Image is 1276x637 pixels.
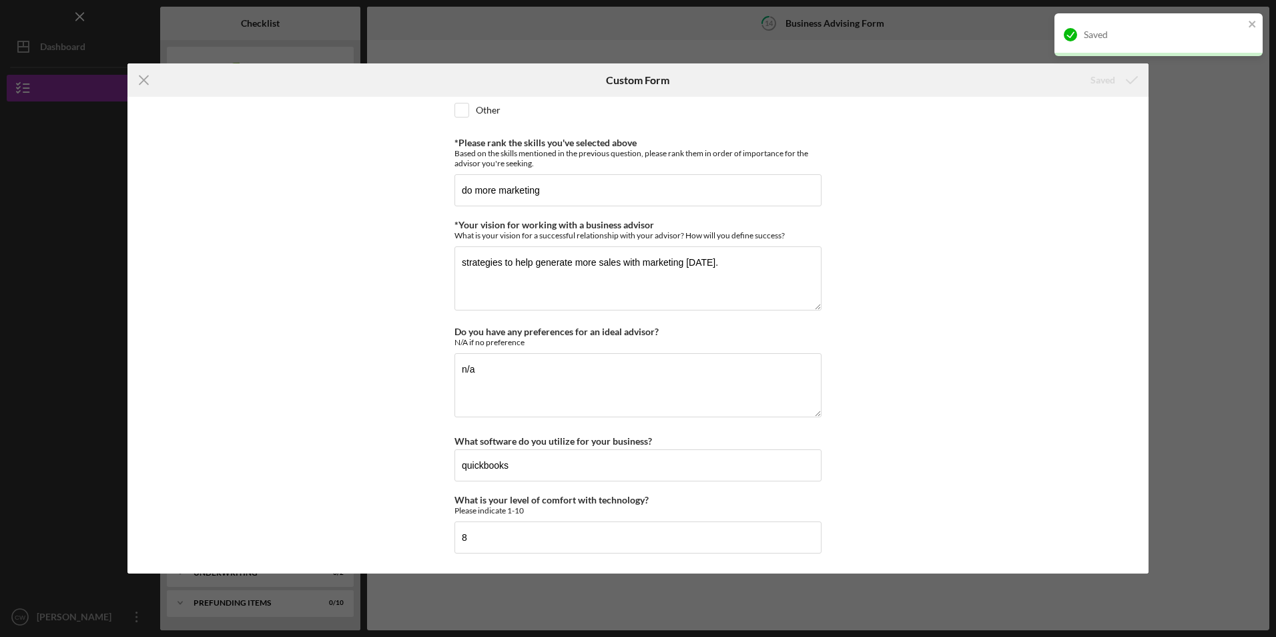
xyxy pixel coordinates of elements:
[454,230,822,240] div: What is your vision for a successful relationship with your advisor? How will you define success?
[454,137,637,148] label: *Please rank the skills you've selected above
[454,505,822,515] div: Please indicate 1-10
[454,246,822,310] textarea: strategies to help generate more sales with marketing [DATE].
[454,219,654,230] label: *Your vision for working with a business advisor
[1090,67,1115,93] div: Saved
[454,148,822,168] div: Based on the skills mentioned in the previous question, please rank them in order of importance f...
[1084,29,1244,40] div: Saved
[454,326,659,337] label: Do you have any preferences for an ideal advisor?
[606,74,669,86] h6: Custom Form
[476,103,501,117] label: Other
[454,435,652,447] label: What software do you utilize for your business?
[454,353,822,417] textarea: n/a
[1077,67,1149,93] button: Saved
[454,494,649,505] label: What is your level of comfort with technology?
[454,337,822,347] div: N/A if no preference
[1248,19,1257,31] button: close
